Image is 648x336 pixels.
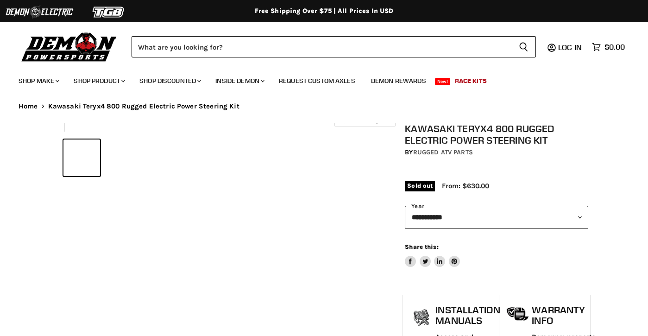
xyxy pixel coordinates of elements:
[405,206,588,228] select: year
[506,307,529,321] img: warranty-icon.png
[5,3,74,21] img: Demon Electric Logo 2
[405,147,588,158] div: by
[19,102,38,110] a: Home
[604,43,625,51] span: $0.00
[63,139,100,176] button: IMAGE thumbnail
[208,71,270,90] a: Inside Demon
[587,40,629,54] a: $0.00
[67,71,131,90] a: Shop Product
[511,36,536,57] button: Search
[48,102,239,110] span: Kawasaki Teryx4 800 Rugged Electric Power Steering Kit
[532,304,596,326] h1: Warranty Info
[442,182,489,190] span: From: $630.00
[132,36,536,57] form: Product
[558,43,582,52] span: Log in
[405,181,435,191] span: Sold out
[435,304,500,326] h1: Installation Manuals
[405,243,460,267] aside: Share this:
[12,68,623,90] ul: Main menu
[554,43,587,51] a: Log in
[132,71,207,90] a: Shop Discounted
[405,123,588,146] h1: Kawasaki Teryx4 800 Rugged Electric Power Steering Kit
[413,148,473,156] a: Rugged ATV Parts
[19,30,120,63] img: Demon Powersports
[435,78,451,85] span: New!
[364,71,433,90] a: Demon Rewards
[74,3,144,21] img: TGB Logo 2
[339,117,390,124] span: Click to expand
[12,71,65,90] a: Shop Make
[272,71,362,90] a: Request Custom Axles
[448,71,494,90] a: Race Kits
[132,36,511,57] input: Search
[410,307,433,330] img: install_manual-icon.png
[405,243,438,250] span: Share this:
